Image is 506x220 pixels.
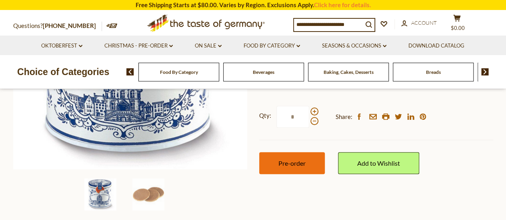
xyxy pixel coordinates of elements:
[481,68,489,75] img: next arrow
[259,152,325,174] button: Pre-order
[259,111,271,121] strong: Qty:
[160,69,198,75] a: Food By Category
[41,42,82,50] a: Oktoberfest
[314,1,371,8] a: Click here for details.
[43,22,96,29] a: [PHONE_NUMBER]
[336,112,352,122] span: Share:
[338,152,419,174] a: Add to Wishlist
[276,106,309,128] input: Qty:
[104,42,173,50] a: Christmas - PRE-ORDER
[84,178,116,210] img: The Old Mill Stroopwafels in Tin, 8pc, 8.8 oz.
[195,42,222,50] a: On Sale
[278,159,306,167] span: Pre-order
[322,42,386,50] a: Seasons & Occasions
[408,42,464,50] a: Download Catalog
[126,68,134,75] img: previous arrow
[132,178,164,210] img: The Old Mill Stroopwafels in Tin, 8pc, 8.8 oz.
[426,69,441,75] a: Breads
[445,14,469,34] button: $0.00
[401,19,437,28] a: Account
[411,20,437,26] span: Account
[13,21,102,31] p: Questions?
[253,69,274,75] a: Beverages
[324,69,374,75] a: Baking, Cakes, Desserts
[451,25,465,31] span: $0.00
[244,42,300,50] a: Food By Category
